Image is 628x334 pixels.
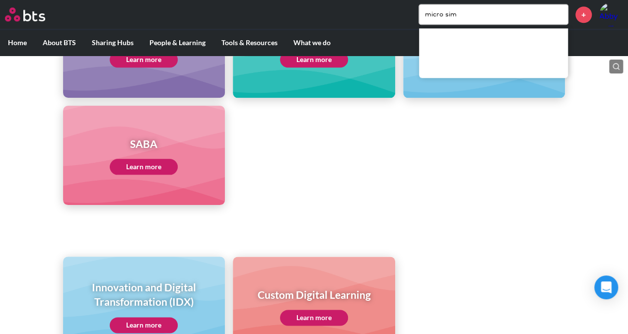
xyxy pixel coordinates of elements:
[594,275,618,299] div: Open Intercom Messenger
[213,30,285,56] label: Tools & Resources
[70,280,218,309] h1: Innovation and Digital Transformation (IDX)
[110,317,178,333] a: Learn more
[110,52,178,67] a: Learn more
[5,7,64,21] a: Go home
[599,2,623,26] img: Abby Terry
[84,30,141,56] label: Sharing Hubs
[5,7,45,21] img: BTS Logo
[110,136,178,151] h1: SABA
[110,159,178,175] a: Learn more
[35,30,84,56] label: About BTS
[599,2,623,26] a: Profile
[257,287,370,302] h1: Custom Digital Learning
[575,6,592,23] a: +
[141,30,213,56] label: People & Learning
[285,30,339,56] label: What we do
[280,52,348,67] a: Learn more
[280,310,348,326] a: Learn more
